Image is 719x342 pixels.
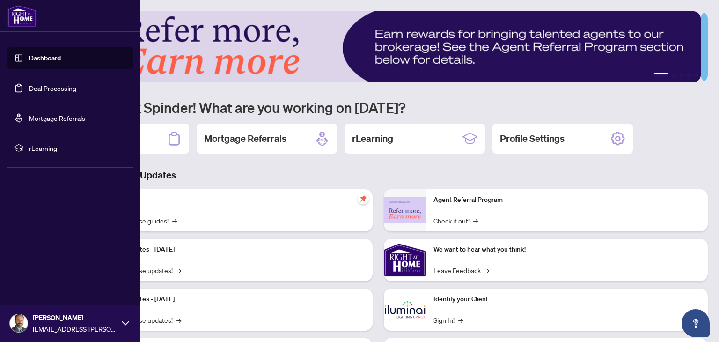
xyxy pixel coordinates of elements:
[384,197,426,223] img: Agent Referral Program
[680,73,683,77] button: 3
[358,193,369,204] span: pushpin
[500,132,565,145] h2: Profile Settings
[176,265,181,275] span: →
[98,245,365,255] p: Platform Updates - [DATE]
[33,324,117,334] span: [EMAIL_ADDRESS][PERSON_NAME][DOMAIN_NAME]
[384,239,426,281] img: We want to hear what you think!
[433,265,489,275] a: Leave Feedback→
[672,73,676,77] button: 2
[433,216,478,226] a: Check it out!→
[98,195,365,205] p: Self-Help
[682,309,710,337] button: Open asap
[10,314,28,332] img: Profile Icon
[49,11,701,82] img: Slide 0
[433,245,700,255] p: We want to hear what you think!
[49,98,708,116] h1: Welcome back Spinder! What are you working on [DATE]?
[7,5,37,27] img: logo
[433,315,463,325] a: Sign In!→
[49,169,708,182] h3: Brokerage & Industry Updates
[98,294,365,305] p: Platform Updates - [DATE]
[29,84,76,92] a: Deal Processing
[473,216,478,226] span: →
[433,294,700,305] p: Identify your Client
[176,315,181,325] span: →
[653,73,668,77] button: 1
[29,143,126,153] span: rLearning
[29,54,61,62] a: Dashboard
[172,216,177,226] span: →
[695,73,698,77] button: 5
[204,132,286,145] h2: Mortgage Referrals
[433,195,700,205] p: Agent Referral Program
[29,114,85,122] a: Mortgage Referrals
[384,289,426,331] img: Identify your Client
[352,132,393,145] h2: rLearning
[484,265,489,275] span: →
[458,315,463,325] span: →
[687,73,691,77] button: 4
[33,312,117,323] span: [PERSON_NAME]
